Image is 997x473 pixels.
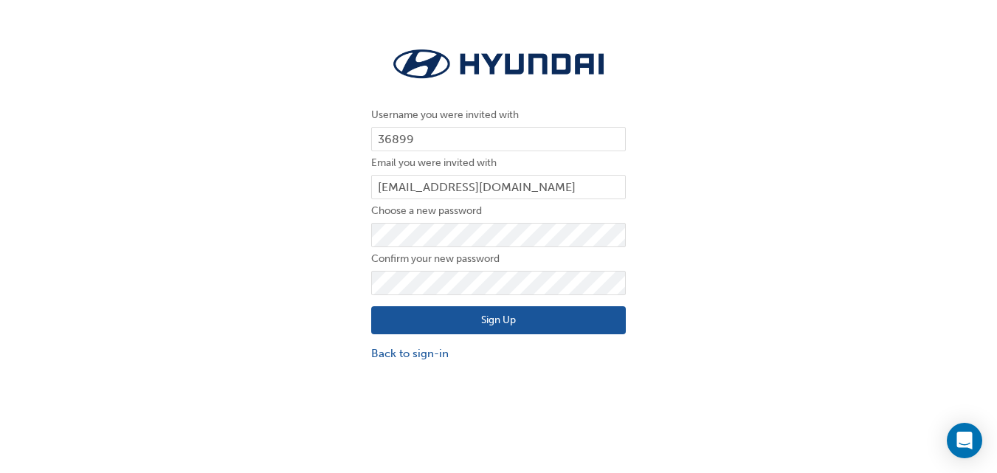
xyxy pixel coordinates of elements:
label: Choose a new password [371,202,626,220]
label: Confirm your new password [371,250,626,268]
label: Email you were invited with [371,154,626,172]
img: Trak [371,44,626,84]
input: Username [371,127,626,152]
button: Sign Up [371,306,626,334]
a: Back to sign-in [371,345,626,362]
label: Username you were invited with [371,106,626,124]
div: Open Intercom Messenger [947,423,982,458]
